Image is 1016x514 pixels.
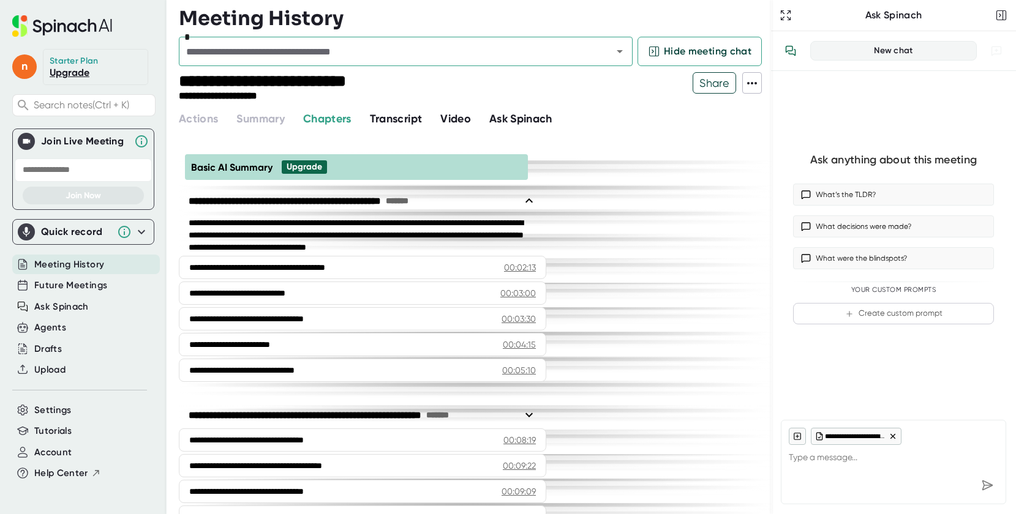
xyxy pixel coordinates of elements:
button: View conversation history [778,39,803,63]
span: Hide meeting chat [664,44,751,59]
div: Quick record [18,220,149,244]
span: n [12,54,37,79]
button: Summary [236,111,284,127]
span: Chapters [303,112,352,125]
button: Create custom prompt [793,303,994,324]
div: 00:02:13 [504,261,536,274]
button: Ask Spinach [489,111,552,127]
span: Basic AI Summary [191,162,273,173]
div: Quick record [41,226,111,238]
button: Open [611,43,628,60]
div: 00:09:22 [503,460,536,472]
button: What’s the TLDR? [793,184,994,206]
div: 00:03:30 [502,313,536,325]
button: Drafts [34,342,62,356]
button: Meeting History [34,258,104,272]
h3: Meeting History [179,7,344,30]
button: Join Now [23,187,144,204]
img: Join Live Meeting [20,135,32,147]
button: Hide meeting chat [638,37,762,66]
span: Search notes (Ctrl + K) [34,99,152,111]
button: Close conversation sidebar [993,7,1010,24]
button: Transcript [370,111,423,127]
span: Help Center [34,466,88,480]
div: Send message [976,474,998,496]
span: Video [440,112,471,125]
button: Share [693,72,736,94]
button: Agents [34,321,66,335]
div: Your Custom Prompts [793,286,994,294]
button: Future Meetings [34,278,107,292]
span: Transcript [370,112,423,125]
button: Upload [34,363,66,377]
button: Help Center [34,466,101,480]
span: Actions [179,112,218,125]
div: Starter Plan [50,56,99,67]
div: 00:05:10 [502,364,536,376]
button: What decisions were made? [793,215,994,237]
span: Share [693,72,736,94]
div: 00:09:09 [502,485,536,497]
span: Summary [236,112,284,125]
button: Video [440,111,471,127]
button: What were the blindspots? [793,247,994,269]
div: 00:03:00 [500,287,536,299]
button: Account [34,445,72,460]
button: Expand to Ask Spinach page [777,7,794,24]
span: Join Now [66,190,101,201]
button: Ask Spinach [34,300,89,314]
button: Chapters [303,111,352,127]
div: Join Live Meeting [41,135,128,147]
div: Ask Spinach [794,9,993,21]
div: Ask anything about this meeting [810,153,977,167]
div: 00:04:15 [503,338,536,351]
span: Ask Spinach [489,112,552,125]
div: Join Live MeetingJoin Live Meeting [18,129,149,154]
div: Upgrade [287,162,322,173]
button: Actions [179,111,218,127]
div: 00:08:19 [503,434,536,446]
button: Settings [34,403,72,417]
button: Tutorials [34,424,72,438]
a: Upgrade [50,67,89,78]
div: New chat [818,45,969,56]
